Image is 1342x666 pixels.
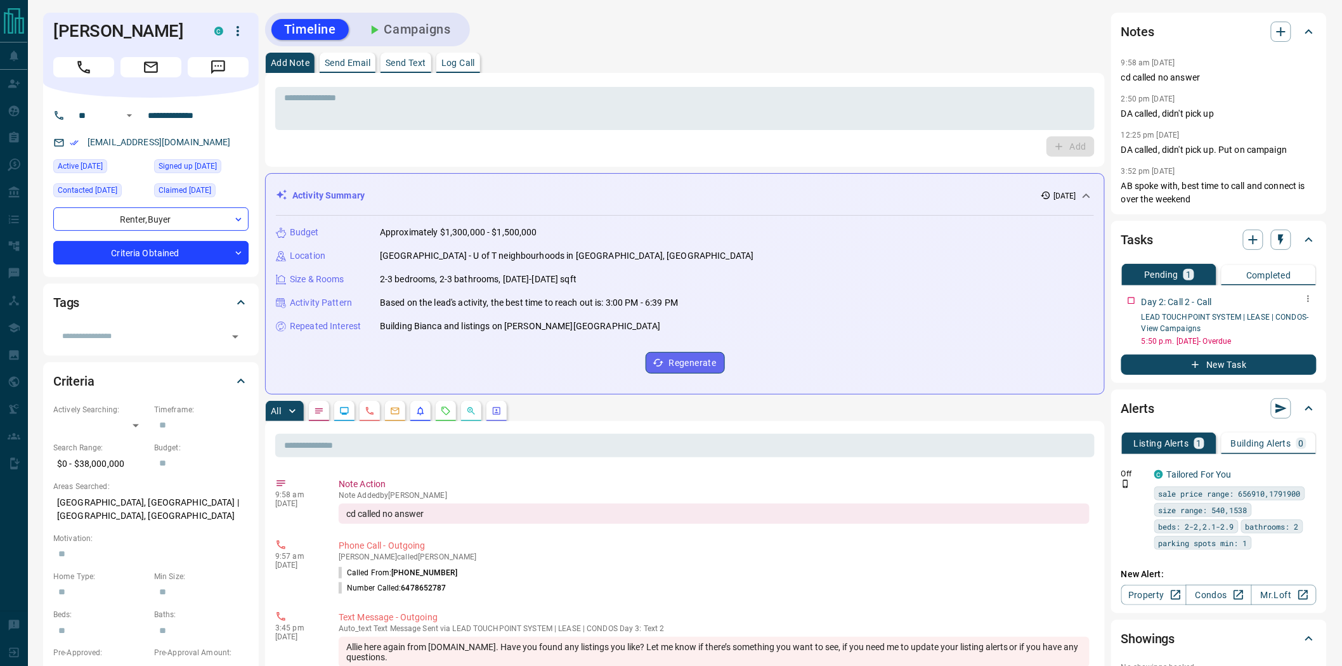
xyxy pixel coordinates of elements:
p: Timeframe: [154,404,249,415]
p: Repeated Interest [290,320,361,333]
p: Size & Rooms [290,273,344,286]
div: Criteria [53,366,249,396]
p: Building Alerts [1231,439,1291,448]
p: [DATE] [275,632,320,641]
p: Activity Pattern [290,296,352,310]
p: Motivation: [53,533,249,544]
a: Mr.Loft [1251,585,1317,605]
span: Email [121,57,181,77]
p: Text Message - Outgoing [339,611,1090,624]
p: Areas Searched: [53,481,249,492]
p: 1 [1186,270,1191,279]
p: Building Bianca and listings on [PERSON_NAME][GEOGRAPHIC_DATA] [380,320,660,333]
p: Log Call [441,58,475,67]
p: Actively Searching: [53,404,148,415]
span: auto_text [339,624,372,633]
p: Location [290,249,325,263]
p: 3:45 pm [275,624,320,632]
p: Budget [290,226,319,239]
div: Showings [1121,624,1317,654]
div: Mon Dec 28 2020 [154,159,249,177]
p: Budget: [154,442,249,454]
h2: Criteria [53,371,94,391]
h2: Showings [1121,629,1175,649]
p: Search Range: [53,442,148,454]
p: 5:50 p.m. [DATE] - Overdue [1142,336,1317,347]
p: $0 - $38,000,000 [53,454,148,474]
p: 2-3 bedrooms, 2-3 bathrooms, [DATE]-[DATE] sqft [380,273,577,286]
button: Open [226,328,244,346]
span: Signed up [DATE] [159,160,217,173]
svg: Emails [390,406,400,416]
svg: Opportunities [466,406,476,416]
h2: Alerts [1121,398,1154,419]
p: Day 2: Call 2 - Call [1142,296,1212,309]
svg: Push Notification Only [1121,480,1130,488]
div: cd called no answer [339,504,1090,524]
p: All [271,407,281,415]
button: Campaigns [354,19,464,40]
a: LEAD TOUCHPOINT SYSTEM | LEASE | CONDOS- View Campaigns [1142,313,1309,333]
div: condos.ca [1154,470,1163,479]
button: Regenerate [646,352,725,374]
span: Contacted [DATE] [58,184,117,197]
p: [GEOGRAPHIC_DATA], [GEOGRAPHIC_DATA] | [GEOGRAPHIC_DATA], [GEOGRAPHIC_DATA] [53,492,249,526]
span: beds: 2-2,2.1-2.9 [1159,520,1234,533]
p: Baths: [154,609,249,620]
button: New Task [1121,355,1317,375]
span: Claimed [DATE] [159,184,211,197]
h2: Tags [53,292,79,313]
span: sale price range: 656910,1791900 [1159,487,1301,500]
svg: Requests [441,406,451,416]
div: Renter , Buyer [53,207,249,231]
a: Tailored For You [1167,469,1232,480]
p: Activity Summary [292,189,365,202]
span: bathrooms: 2 [1246,520,1299,533]
p: 1 [1197,439,1202,448]
p: [DATE] [275,499,320,508]
h1: [PERSON_NAME] [53,21,195,41]
p: Pending [1144,270,1178,279]
p: Number Called: [339,582,446,594]
p: Phone Call - Outgoing [339,539,1090,552]
p: 12:25 pm [DATE] [1121,131,1180,140]
p: 2:50 pm [DATE] [1121,95,1175,103]
a: Property [1121,585,1187,605]
p: 3:52 pm [DATE] [1121,167,1175,176]
p: 0 [1299,439,1304,448]
svg: Notes [314,406,324,416]
p: DA called, didn't pick up [1121,107,1317,121]
div: Activity Summary[DATE] [276,184,1094,207]
p: 9:57 am [275,552,320,561]
p: Send Text [386,58,426,67]
p: 9:58 am [DATE] [1121,58,1175,67]
span: parking spots min: 1 [1159,537,1248,549]
p: Listing Alerts [1134,439,1189,448]
svg: Email Verified [70,138,79,147]
span: Call [53,57,114,77]
span: 6478652787 [401,584,446,592]
p: Called From: [339,567,457,578]
p: Off [1121,468,1147,480]
p: AB spoke with, best time to call and connect is over the weekend [1121,180,1317,206]
p: Add Note [271,58,309,67]
div: Notes [1121,16,1317,47]
p: Home Type: [53,571,148,582]
span: Message [188,57,249,77]
div: Alerts [1121,393,1317,424]
p: [GEOGRAPHIC_DATA] - U of T neighbourhoods in [GEOGRAPHIC_DATA], [GEOGRAPHIC_DATA] [380,249,754,263]
button: Timeline [271,19,349,40]
svg: Calls [365,406,375,416]
p: [PERSON_NAME] called [PERSON_NAME] [339,552,1090,561]
p: DA called, didn't pick up. Put on campaign [1121,143,1317,157]
button: Open [122,108,137,123]
a: [EMAIL_ADDRESS][DOMAIN_NAME] [88,137,231,147]
p: [DATE] [275,561,320,570]
div: Tags [53,287,249,318]
div: Tasks [1121,225,1317,255]
span: Active [DATE] [58,160,103,173]
p: Based on the lead's activity, the best time to reach out is: 3:00 PM - 6:39 PM [380,296,678,310]
span: [PHONE_NUMBER] [391,568,457,577]
p: cd called no answer [1121,71,1317,84]
p: Min Size: [154,571,249,582]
